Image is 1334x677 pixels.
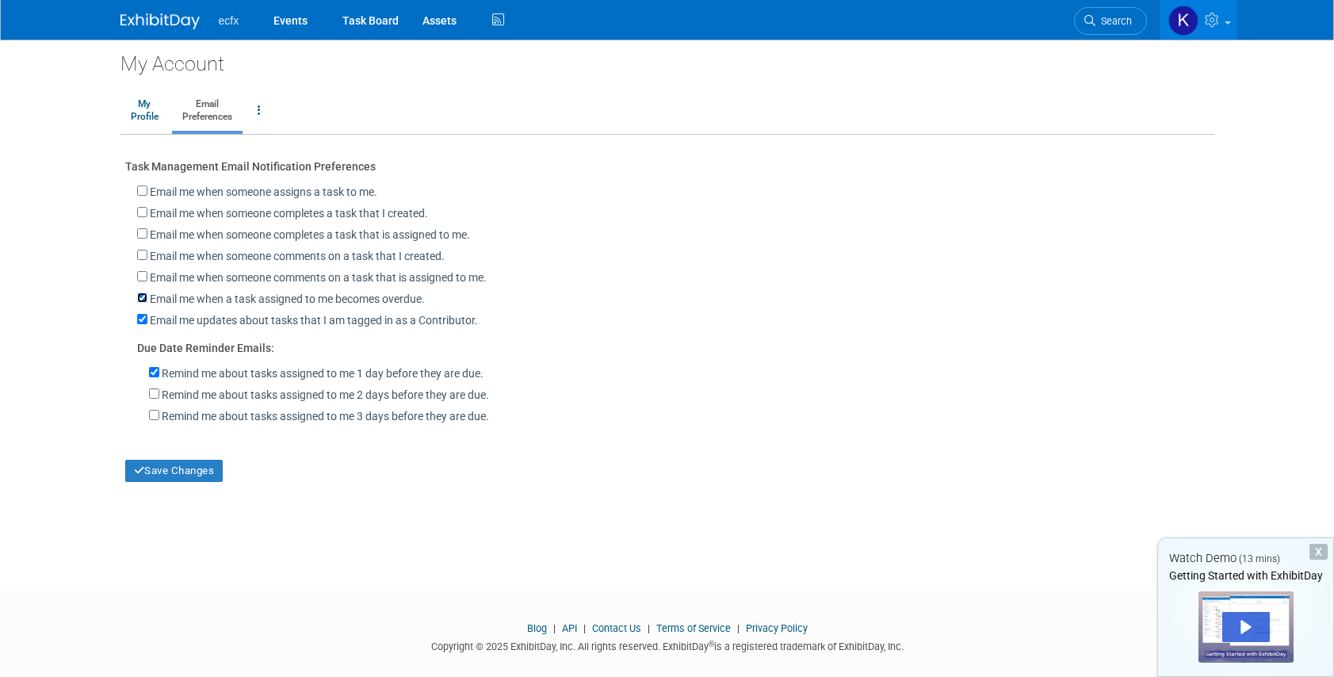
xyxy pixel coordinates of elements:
[1309,544,1328,560] div: Dismiss
[1158,550,1333,567] div: Watch Demo
[1239,553,1280,564] span: (13 mins)
[162,387,489,403] label: Remind me about tasks assigned to me 2 days before they are due.
[1095,15,1132,27] span: Search
[125,155,1210,174] div: Task Management Email Notification Preferences
[579,622,590,634] span: |
[709,640,714,648] sup: ®
[592,622,641,634] a: Contact Us
[125,460,224,482] button: Save Changes
[150,270,487,285] label: Email me when someone comments on a task that is assigned to me.
[150,205,428,221] label: Email me when someone completes a task that I created.
[1222,612,1270,642] div: Play
[1074,7,1147,35] a: Search
[549,622,560,634] span: |
[1158,568,1333,583] div: Getting Started with ExhibitDay
[656,622,731,634] a: Terms of Service
[172,91,243,131] a: EmailPreferences
[733,622,743,634] span: |
[746,622,808,634] a: Privacy Policy
[644,622,654,634] span: |
[120,13,200,29] img: ExhibitDay
[150,227,470,243] label: Email me when someone completes a task that is assigned to me.
[120,40,1214,78] div: My Account
[219,14,239,27] span: ecfx
[150,184,377,200] label: Email me when someone assigns a task to me.
[162,408,489,424] label: Remind me about tasks assigned to me 3 days before they are due.
[150,248,445,264] label: Email me when someone comments on a task that I created.
[527,622,547,634] a: Blog
[150,291,425,307] label: Email me when a task assigned to me becomes overdue.
[162,365,484,381] label: Remind me about tasks assigned to me 1 day before they are due.
[120,91,169,131] a: MyProfile
[150,312,478,328] label: Email me updates about tasks that I am tagged in as a Contributor.
[137,332,1210,356] div: Due Date Reminder Emails:
[1168,6,1198,36] img: Kelly Fahy
[562,622,577,634] a: API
